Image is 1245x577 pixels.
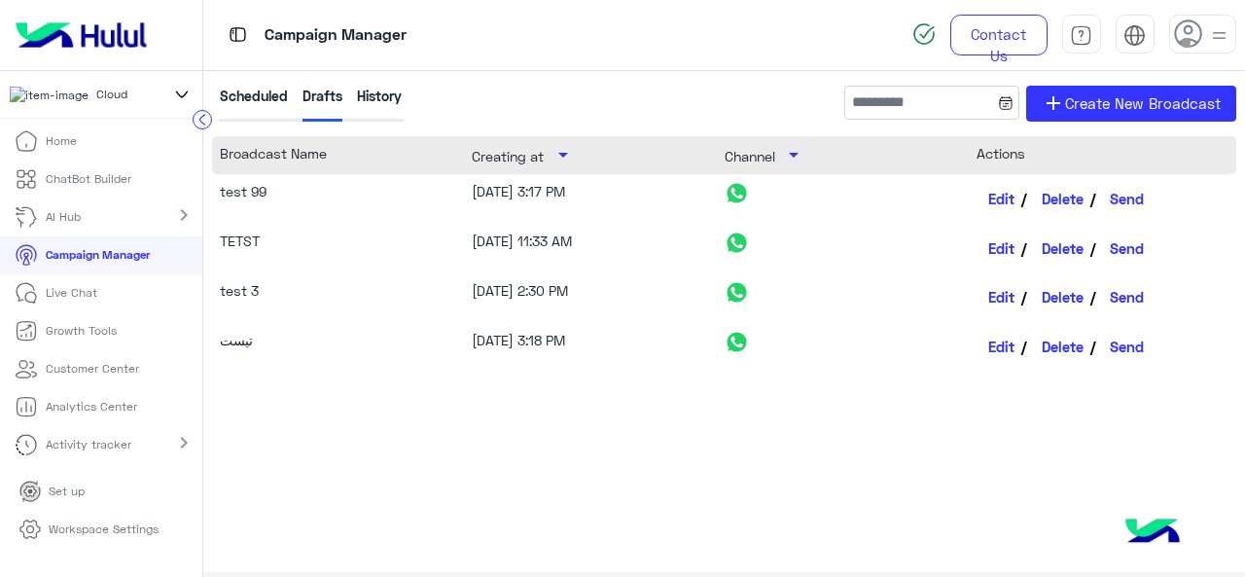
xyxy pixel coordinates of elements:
img: spinner [912,22,936,46]
button: Delete [1029,280,1097,315]
p: Activity tracker [46,436,131,453]
button: Send [1098,330,1151,365]
p: Set up [49,483,85,500]
button: Send [1098,181,1151,216]
p: Customer Center [46,360,139,378]
a: Workspace Settings [4,511,174,549]
mat-icon: chevron_right [172,203,196,227]
div: [DATE] 3:18 PM [472,330,724,365]
div: TETST [220,231,447,266]
a: Contact Us [950,15,1048,55]
img: tab [1070,24,1092,47]
span: Channel [725,148,775,164]
a: Edit [977,280,1029,315]
img: WhatsApp [725,231,749,255]
div: Scheduled [220,86,288,122]
p: Workspace Settings [49,521,159,538]
p: AI Hub [46,208,81,226]
div: [DATE] 2:30 PM [472,280,724,315]
button: Send [1098,280,1151,315]
button: Delete [1029,231,1097,266]
a: addCreate New Broadcast [1026,86,1236,122]
a: tab [1062,15,1101,55]
img: WhatsApp [725,330,749,354]
div: Actions [977,143,1228,166]
p: Analytics Center [46,398,137,415]
div: test 3 [220,280,447,315]
p: Campaign Manager [46,246,150,264]
p: Growth Tools [46,322,117,340]
img: WhatsApp [725,280,749,305]
a: Edit [977,231,1029,266]
a: Edit [977,181,1029,216]
a: Set up [4,473,100,511]
p: Home [46,132,77,150]
div: History [357,86,402,122]
p: ChatBot Builder [46,170,131,188]
span: arrow_drop_down [544,143,582,166]
button: Delete [1029,181,1097,216]
div: Drafts [302,86,342,122]
div: Broadcast Name [220,143,472,166]
span: Create New Broadcast [1065,92,1221,115]
img: 317874714732967 [10,87,89,104]
img: hulul-logo.png [1119,499,1187,567]
div: test 99 [220,181,447,216]
button: Delete [1029,330,1097,365]
img: profile [1207,23,1231,48]
div: [DATE] 3:17 PM [472,181,724,216]
span: add [1042,91,1065,115]
img: Logo [8,15,155,55]
span: arrow_drop_down [775,143,813,166]
img: tab [1123,24,1146,47]
img: tab [226,22,250,47]
mat-icon: chevron_right [172,431,196,454]
div: [DATE] 11:33 AM [472,231,724,266]
p: Campaign Manager [265,22,407,49]
button: Send [1098,231,1151,266]
p: Live Chat [46,284,97,302]
a: Edit [977,330,1029,365]
span: Cloud [96,86,127,103]
div: تيست [220,330,447,365]
span: Creating at [472,148,544,164]
img: WhatsApp [725,181,749,205]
